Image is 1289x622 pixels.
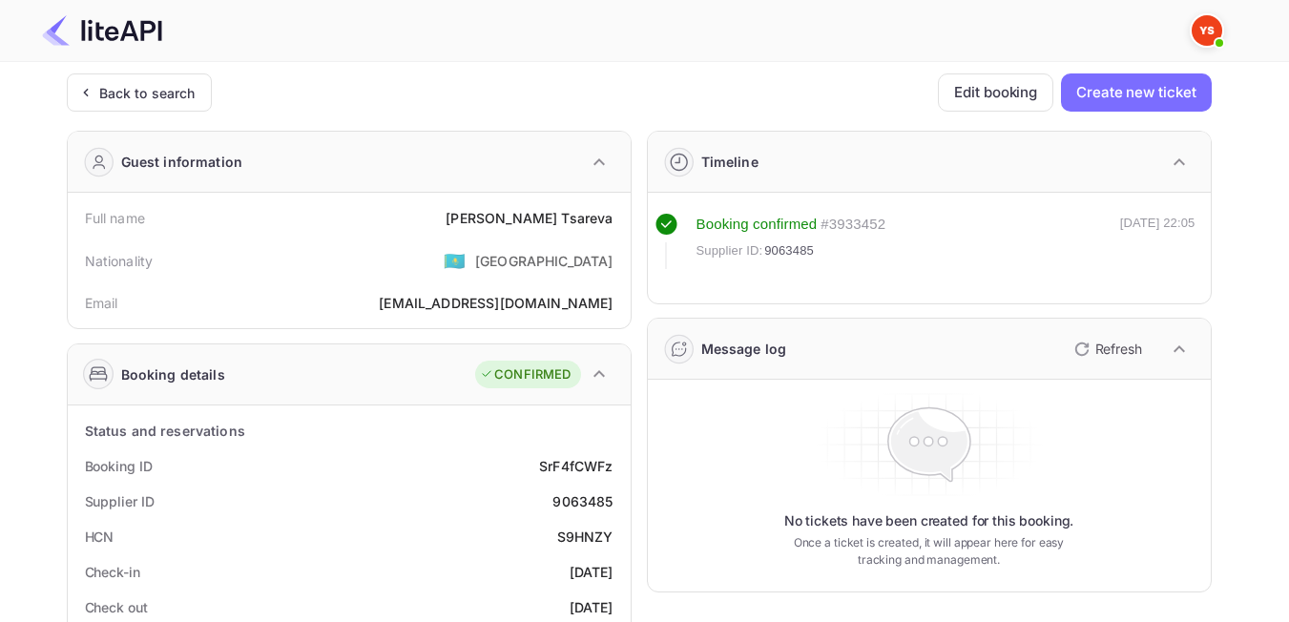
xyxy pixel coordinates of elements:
[121,152,243,172] div: Guest information
[764,241,814,260] span: 9063485
[121,364,225,384] div: Booking details
[85,597,148,617] div: Check out
[539,456,613,476] div: SrF4fCWFz
[779,534,1080,569] p: Once a ticket is created, it will appear here for easy tracking and management.
[552,491,613,511] div: 9063485
[557,527,613,547] div: S9HNZY
[99,83,196,103] div: Back to search
[696,214,818,236] div: Booking confirmed
[821,214,885,236] div: # 3933452
[446,208,613,228] div: [PERSON_NAME] Tsareva
[85,293,118,313] div: Email
[784,511,1074,530] p: No tickets have been created for this booking.
[85,456,153,476] div: Booking ID
[475,251,613,271] div: [GEOGRAPHIC_DATA]
[1061,73,1211,112] button: Create new ticket
[42,15,162,46] img: LiteAPI Logo
[938,73,1053,112] button: Edit booking
[701,339,787,359] div: Message log
[701,152,759,172] div: Timeline
[85,421,245,441] div: Status and reservations
[85,562,140,582] div: Check-in
[480,365,571,384] div: CONFIRMED
[1063,334,1150,364] button: Refresh
[379,293,613,313] div: [EMAIL_ADDRESS][DOMAIN_NAME]
[85,527,114,547] div: HCN
[85,208,145,228] div: Full name
[696,241,763,260] span: Supplier ID:
[1192,15,1222,46] img: Yandex Support
[444,243,466,278] span: United States
[570,597,613,617] div: [DATE]
[1120,214,1195,269] div: [DATE] 22:05
[1095,339,1142,359] p: Refresh
[85,251,154,271] div: Nationality
[570,562,613,582] div: [DATE]
[85,491,155,511] div: Supplier ID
